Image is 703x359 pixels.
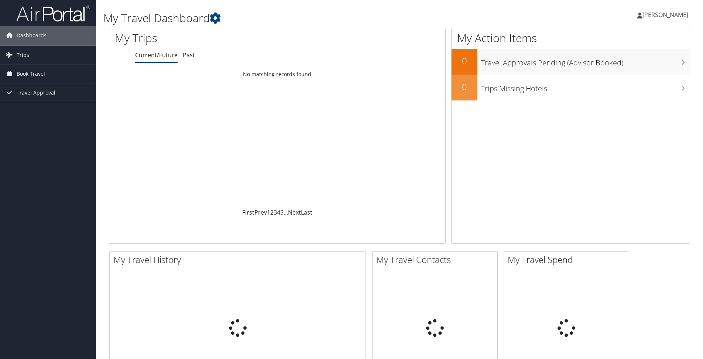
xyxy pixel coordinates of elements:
span: [PERSON_NAME] [642,11,688,19]
a: Prev [254,208,267,216]
img: airportal-logo.png [16,5,90,22]
h1: My Travel Dashboard [103,10,498,26]
a: 0Travel Approvals Pending (Advisor Booked) [452,49,690,75]
h2: 0 [452,81,477,93]
a: [PERSON_NAME] [637,4,696,26]
a: Next [288,208,301,216]
h2: My Travel Spend [508,253,629,266]
h3: Travel Approvals Pending (Advisor Booked) [481,54,690,68]
a: First [242,208,254,216]
span: Dashboards [17,26,47,45]
a: 4 [277,208,280,216]
h2: 0 [452,55,477,67]
span: Book Travel [17,65,45,83]
h2: My Travel Contacts [376,253,497,266]
a: 3 [274,208,277,216]
h3: Trips Missing Hotels [481,80,690,94]
h1: My Trips [115,30,300,46]
h2: My Travel History [113,253,366,266]
a: Current/Future [135,51,178,59]
a: Last [301,208,312,216]
a: 0Trips Missing Hotels [452,75,690,100]
h1: My Action Items [452,30,690,46]
a: 5 [280,208,284,216]
a: 2 [270,208,274,216]
a: 1 [267,208,270,216]
span: … [284,208,288,216]
span: Travel Approval [17,83,55,102]
td: No matching records found [109,68,445,81]
a: Past [183,51,195,59]
span: Trips [17,46,29,64]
